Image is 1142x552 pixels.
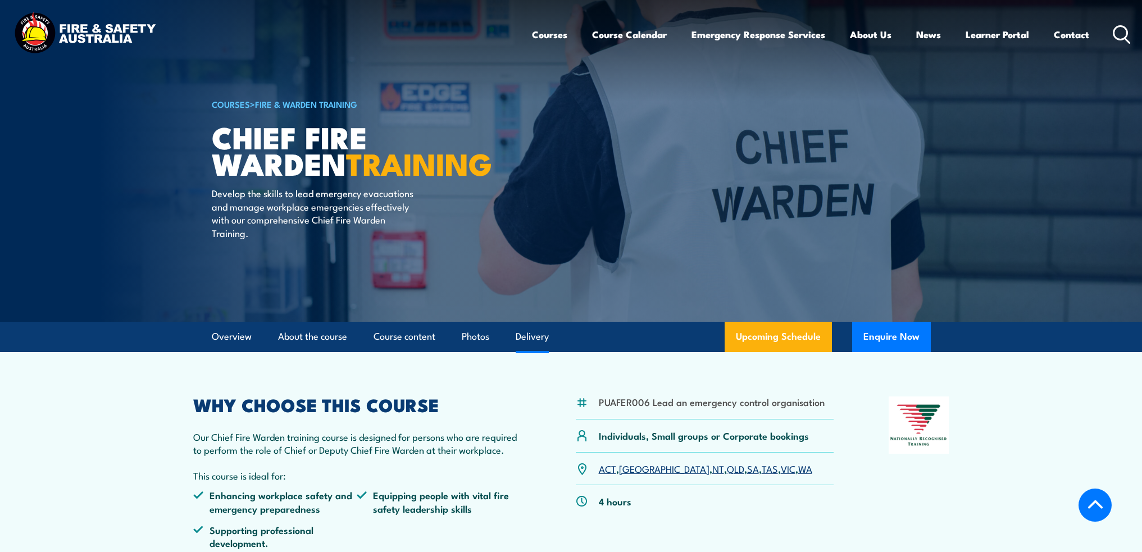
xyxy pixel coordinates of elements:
a: About the course [278,322,347,352]
a: COURSES [212,98,250,110]
p: This course is ideal for: [193,469,521,482]
a: QLD [727,462,744,475]
a: Delivery [516,322,549,352]
a: Upcoming Schedule [725,322,832,352]
a: Course content [374,322,435,352]
h2: WHY CHOOSE THIS COURSE [193,396,521,412]
a: Fire & Warden Training [255,98,357,110]
p: 4 hours [599,495,631,508]
li: Supporting professional development. [193,523,357,550]
a: ACT [599,462,616,475]
li: Equipping people with vital fire safety leadership skills [357,489,521,515]
a: Course Calendar [592,20,667,49]
p: , , , , , , , [599,462,812,475]
a: NT [712,462,724,475]
a: TAS [762,462,778,475]
p: Individuals, Small groups or Corporate bookings [599,429,809,442]
a: Courses [532,20,567,49]
a: WA [798,462,812,475]
img: Nationally Recognised Training logo. [889,396,949,454]
a: SA [747,462,759,475]
a: Learner Portal [966,20,1029,49]
a: Overview [212,322,252,352]
a: Emergency Response Services [691,20,825,49]
li: PUAFER006 Lead an emergency control organisation [599,395,825,408]
a: [GEOGRAPHIC_DATA] [619,462,709,475]
a: Contact [1054,20,1089,49]
li: Enhancing workplace safety and emergency preparedness [193,489,357,515]
strong: TRAINING [346,139,492,186]
a: About Us [850,20,891,49]
p: Develop the skills to lead emergency evacuations and manage workplace emergencies effectively wit... [212,186,417,239]
button: Enquire Now [852,322,931,352]
a: News [916,20,941,49]
a: VIC [781,462,795,475]
p: Our Chief Fire Warden training course is designed for persons who are required to perform the rol... [193,430,521,457]
h1: Chief Fire Warden [212,124,489,176]
h6: > [212,97,489,111]
a: Photos [462,322,489,352]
